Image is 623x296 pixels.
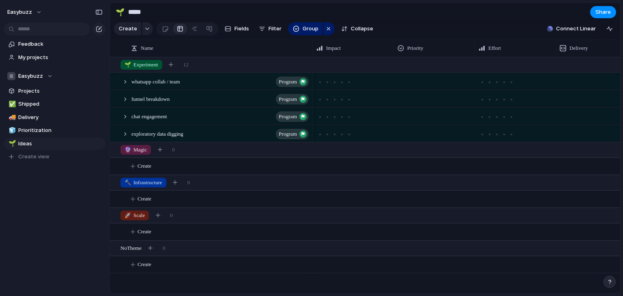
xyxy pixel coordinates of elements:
span: Create [137,195,151,203]
span: 12 [183,61,189,69]
span: program [279,94,297,105]
span: Ideas [18,140,103,148]
button: 🧊 [7,126,15,134]
span: exploratory data digging [131,129,183,138]
span: Prioritization [18,126,103,134]
span: 🚀 [125,212,131,218]
a: My projects [4,51,105,64]
span: whatsapp collab / team [131,77,180,86]
span: easybuzz [7,8,32,16]
span: 0 [170,211,173,219]
span: Scale [125,211,145,219]
span: Collapse [351,25,373,33]
span: Feedback [18,40,103,48]
span: Impact [326,44,341,52]
div: 🧊 [9,126,14,135]
span: Experiment [125,61,158,69]
button: 🌱 [114,6,127,19]
span: chat engagement [131,111,167,121]
span: My projects [18,53,103,62]
span: Priority [407,44,423,52]
span: program [279,111,297,122]
button: program [276,129,309,139]
span: 0 [172,146,175,154]
span: Easybuzz [18,72,43,80]
span: Create [137,162,151,170]
button: Easybuzz [4,70,105,82]
span: Delivery [18,113,103,121]
span: program [279,76,297,87]
button: program [276,77,309,87]
span: Magic [125,146,147,154]
a: Projects [4,85,105,97]
button: Create view [4,151,105,163]
a: Feedback [4,38,105,50]
div: 🚚 [9,113,14,122]
div: ✅ [9,100,14,109]
span: funnel breakdown [131,94,170,103]
span: Name [141,44,153,52]
span: Filter [269,25,281,33]
button: Fields [221,22,252,35]
span: No Theme [120,244,142,252]
span: Create [137,260,151,268]
a: 🚚Delivery [4,111,105,124]
button: Connect Linear [544,23,599,35]
button: Filter [256,22,285,35]
span: 🌱 [125,62,131,68]
a: 🧊Prioritization [4,124,105,136]
span: Infrastructure [125,179,162,187]
button: program [276,94,309,104]
span: Share [595,8,611,16]
span: program [279,128,297,140]
button: ✅ [7,100,15,108]
span: Create [137,228,151,236]
button: 🌱 [7,140,15,148]
button: program [276,111,309,122]
button: Create [114,22,141,35]
span: 🔨 [125,179,131,185]
span: 🔮 [125,147,131,153]
button: Share [590,6,616,18]
span: Group [303,25,318,33]
div: 🌱 [9,139,14,148]
span: 0 [163,244,165,252]
span: Delivery [569,44,588,52]
span: Shipped [18,100,103,108]
span: 0 [187,179,190,187]
span: Connect Linear [556,25,596,33]
button: Group [288,22,322,35]
div: 🌱 [116,6,125,17]
button: easybuzz [4,6,46,19]
span: Create [119,25,137,33]
button: Collapse [338,22,376,35]
a: 🌱Ideas [4,138,105,150]
button: 🚚 [7,113,15,121]
a: ✅Shipped [4,98,105,110]
span: Projects [18,87,103,95]
span: Fields [234,25,249,33]
span: Create view [18,153,49,161]
span: Effort [488,44,501,52]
